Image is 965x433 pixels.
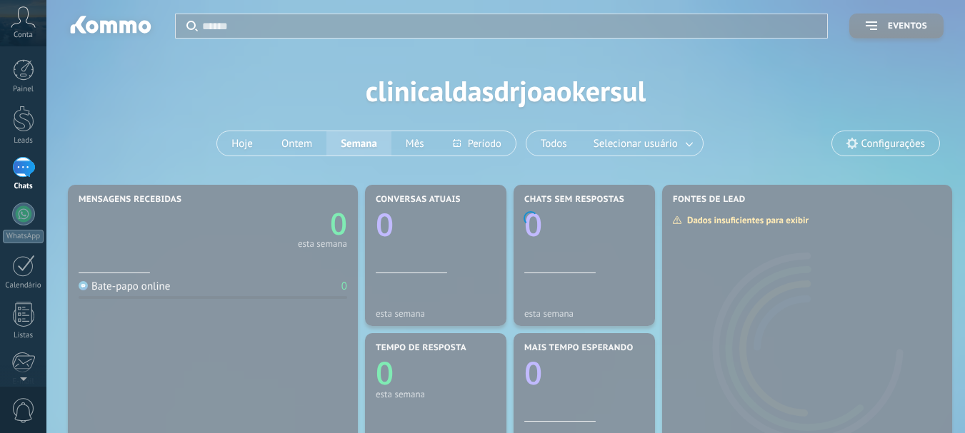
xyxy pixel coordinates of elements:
[3,230,44,243] div: WhatsApp
[14,31,33,40] span: Conta
[3,182,44,191] div: Chats
[3,85,44,94] div: Painel
[3,136,44,146] div: Leads
[3,281,44,290] div: Calendário
[3,331,44,340] div: Listas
